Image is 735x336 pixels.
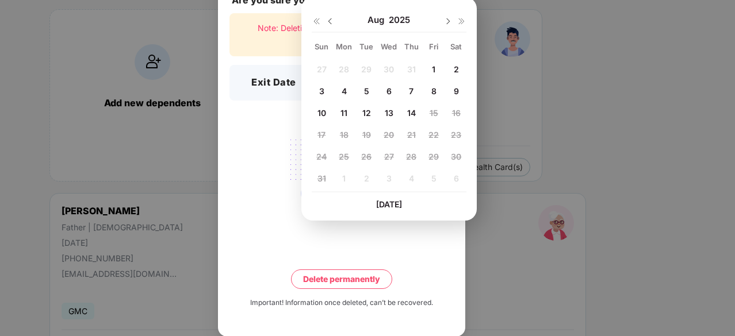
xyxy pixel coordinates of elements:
[319,86,324,96] span: 3
[367,14,389,26] span: Aug
[386,86,392,96] span: 6
[424,41,444,52] div: Fri
[250,298,433,308] div: Important! Information once deleted, can’t be recovered.
[454,64,459,74] span: 2
[312,17,321,26] img: svg+xml;base64,PHN2ZyB4bWxucz0iaHR0cDovL3d3dy53My5vcmcvMjAwMC9zdmciIHdpZHRoPSIxNiIgaGVpZ2h0PSIxNi...
[431,86,437,96] span: 8
[340,108,347,118] span: 11
[364,86,369,96] span: 5
[454,86,459,96] span: 9
[312,41,332,52] div: Sun
[443,17,453,26] img: svg+xml;base64,PHN2ZyBpZD0iRHJvcGRvd24tMzJ4MzIiIHhtbG5zPSJodHRwOi8vd3d3LnczLm9yZy8yMDAwL3N2ZyIgd2...
[432,64,435,74] span: 1
[229,13,454,56] div: Note: Deleting employee will also delete their dependents.
[457,17,466,26] img: svg+xml;base64,PHN2ZyB4bWxucz0iaHR0cDovL3d3dy53My5vcmcvMjAwMC9zdmciIHdpZHRoPSIxNiIgaGVpZ2h0PSIxNi...
[389,14,410,26] span: 2025
[362,108,371,118] span: 12
[326,17,335,26] img: svg+xml;base64,PHN2ZyBpZD0iRHJvcGRvd24tMzJ4MzIiIHhtbG5zPSJodHRwOi8vd3d3LnczLm9yZy8yMDAwL3N2ZyIgd2...
[334,41,354,52] div: Mon
[342,86,347,96] span: 4
[379,41,399,52] div: Wed
[277,133,406,222] img: svg+xml;base64,PHN2ZyB4bWxucz0iaHR0cDovL3d3dy53My5vcmcvMjAwMC9zdmciIHdpZHRoPSIyMjQiIGhlaWdodD0iMT...
[409,86,414,96] span: 7
[251,75,296,90] h3: Exit Date
[357,41,377,52] div: Tue
[291,269,392,289] button: Delete permanently
[317,108,326,118] span: 10
[385,108,393,118] span: 13
[376,199,402,209] span: [DATE]
[446,41,466,52] div: Sat
[401,41,422,52] div: Thu
[407,108,416,118] span: 14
